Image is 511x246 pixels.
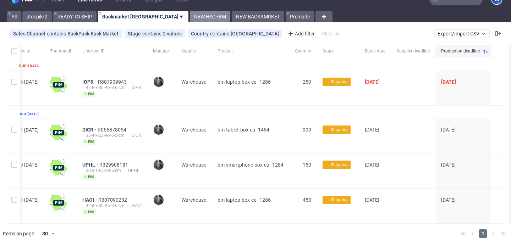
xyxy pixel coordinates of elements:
span: bm-tablet-box-eu--1464 [218,127,269,133]
span: 18:41 [DATE] [11,127,39,133]
span: - [397,162,430,180]
a: READY TO SHIP [53,11,97,22]
img: Maciej Sobola [154,195,164,205]
div: [GEOGRAPHIC_DATA] [231,31,279,37]
a: HAOI [82,197,98,203]
a: R887909943 [98,79,128,85]
a: R329908181 [99,162,130,168]
span: bm-laptop-box-eu--1286 [218,197,271,203]
span: Warehouse [181,79,206,85]
a: NEW HSG+BM [190,11,230,22]
div: Due 4 days [19,63,39,69]
span: 1 [479,229,487,238]
span: Warehouse [181,162,206,168]
span: Stage [128,31,142,37]
div: __20-x-10-5-x-4-5-cm____UPHL [82,168,142,173]
span: → Shipping [325,197,348,203]
span: Batch date [365,48,385,54]
img: Maciej Sobola [154,160,164,170]
span: Country [191,31,210,37]
span: Stage [323,48,353,54]
span: Created at [11,48,39,54]
span: 150 [303,162,311,168]
img: wHgJFi1I6lmhQAAAABJRU5ErkJggg== [50,76,67,93]
span: pim [82,209,96,215]
span: Line item ID [82,48,142,54]
a: stocpile 2 [22,11,52,22]
span: 450 [303,197,311,203]
span: Warehouse [181,127,206,133]
span: Quantity [295,48,311,54]
span: Supplier deadline [397,48,430,54]
span: contains [142,31,163,37]
span: contains [210,31,231,37]
div: Due [DATE] [20,111,39,117]
span: 250 [303,79,311,85]
span: [DATE] [441,162,456,168]
img: Maciej Sobola [154,77,164,87]
a: IOPR [82,79,98,85]
div: 30 [38,229,51,239]
span: [DATE] [441,197,456,203]
span: 900 [303,127,311,133]
div: __42-8-x-30-9-x-8-6-cm____HAOI [82,203,142,208]
a: NEW BACKAMRKET [232,11,284,22]
span: 14:06 [DATE] [11,79,39,85]
span: 10:29 [DATE] [11,162,39,168]
div: BackPack Back Market [67,31,119,37]
a: R066878054 [98,127,128,133]
span: bm-laptop-box-eu--1286 [218,79,271,85]
div: Add filter [285,28,316,39]
a: All [7,11,21,22]
span: Warehouse [181,197,206,203]
div: __42-8-x-30-9-x-8-6-cm____IOPR [82,85,142,90]
div: __33-4-x-23-9-x-6-5-cm____DICR [82,133,142,138]
span: [DATE] [365,127,379,133]
div: 2 values [163,31,182,37]
a: Premade [286,11,314,22]
span: - [397,197,430,215]
a: Backmarket [GEOGRAPHIC_DATA] [98,11,188,22]
img: wHgJFi1I6lmhQAAAABJRU5ErkJggg== [50,194,67,211]
div: Clear all [320,29,341,39]
span: - [397,127,430,145]
span: Export/Import CSV [438,31,487,37]
span: Supplier [181,48,206,54]
span: pim [82,139,96,145]
button: Export/Import CSV [434,29,490,38]
span: Production deadline [441,48,480,54]
span: bm-smartphone-box-eu--1284 [218,162,284,168]
span: → Shipping [325,79,348,85]
img: Maciej Sobola [154,125,164,135]
span: - [397,79,430,97]
span: Items on page: [3,230,35,237]
span: [DATE] [441,127,456,133]
a: UPHL [82,162,99,168]
span: Product [218,48,284,54]
img: wHgJFi1I6lmhQAAAABJRU5ErkJggg== [50,159,67,176]
img: wHgJFi1I6lmhQAAAABJRU5ErkJggg== [50,124,67,141]
span: [DATE] [365,162,379,168]
span: Manager [153,48,170,54]
a: R307090232 [98,197,128,203]
span: → Shipping [325,162,348,168]
span: contains [47,31,67,37]
span: Sales Channel [13,31,47,37]
span: → Shipping [325,127,348,133]
span: 09:24 [DATE] [11,197,39,203]
span: [DATE] [365,197,379,203]
span: pim [82,174,96,180]
span: [DATE] [441,79,456,85]
span: [DATE] [365,79,380,85]
a: DICR [82,127,98,133]
span: Thumbnail [50,48,71,54]
span: pim [82,91,96,97]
